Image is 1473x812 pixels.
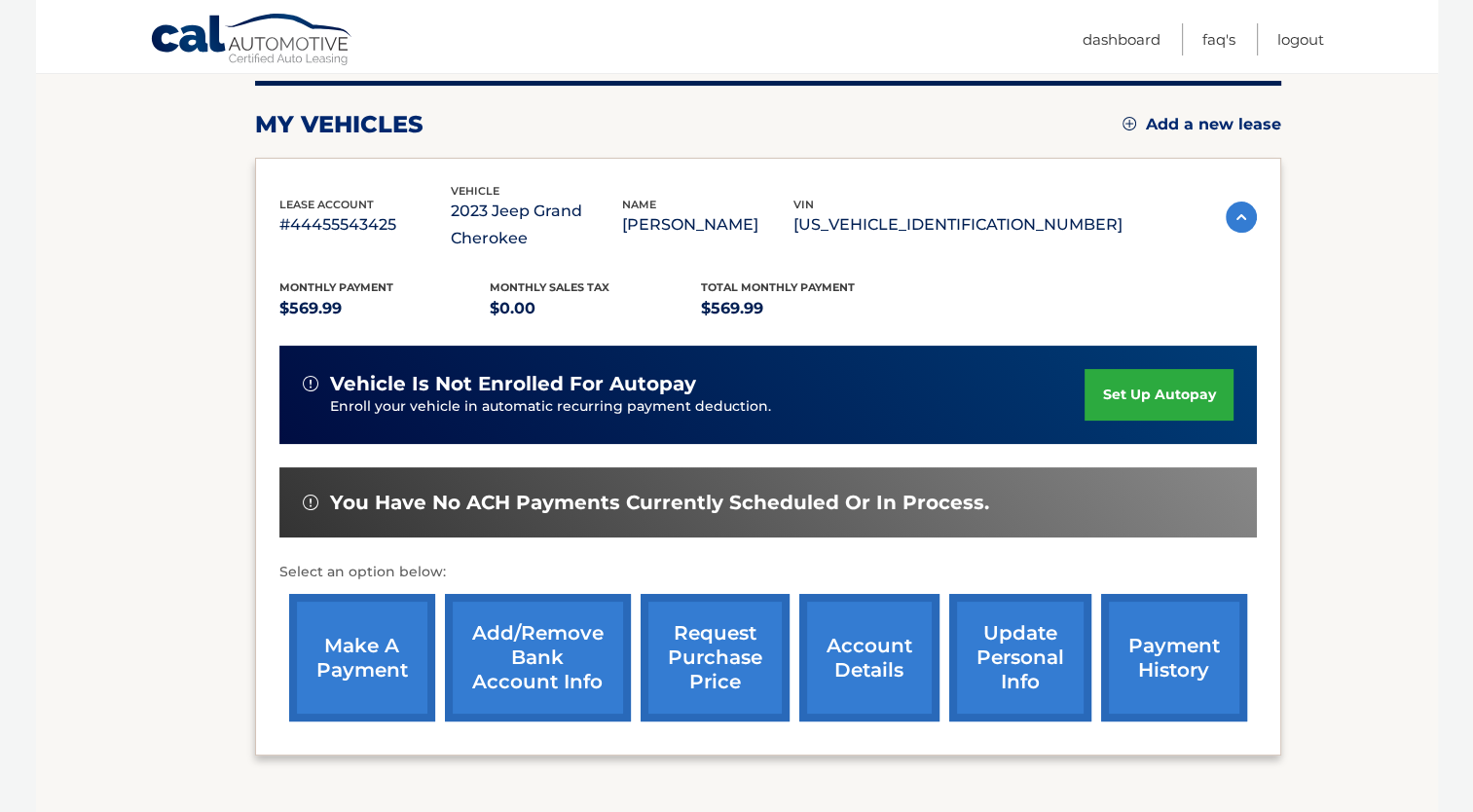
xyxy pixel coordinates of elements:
[622,198,656,211] span: name
[641,594,790,721] a: request purchase price
[289,594,435,721] a: make a payment
[799,594,939,721] a: account details
[279,198,374,211] span: lease account
[1083,23,1160,55] a: Dashboard
[451,198,622,252] p: 2023 Jeep Grand Cherokee
[793,211,1123,239] p: [US_VEHICLE_IDENTIFICATION_NUMBER]
[279,211,451,239] p: #44455543425
[279,561,1257,584] p: Select an option below:
[490,295,701,322] p: $0.00
[949,594,1091,721] a: update personal info
[1101,594,1247,721] a: payment history
[490,280,609,294] span: Monthly sales Tax
[1123,115,1281,134] a: Add a new lease
[303,376,318,391] img: alert-white.svg
[303,495,318,510] img: alert-white.svg
[1277,23,1324,55] a: Logout
[701,280,855,294] span: Total Monthly Payment
[1226,202,1257,233] img: accordion-active.svg
[330,491,989,515] span: You have no ACH payments currently scheduled or in process.
[330,396,1086,418] p: Enroll your vehicle in automatic recurring payment deduction.
[279,280,393,294] span: Monthly Payment
[1123,117,1136,130] img: add.svg
[445,594,631,721] a: Add/Remove bank account info
[793,198,814,211] span: vin
[1085,369,1233,421] a: set up autopay
[330,372,696,396] span: vehicle is not enrolled for autopay
[150,13,354,69] a: Cal Automotive
[255,110,423,139] h2: my vehicles
[1202,23,1235,55] a: FAQ's
[701,295,912,322] p: $569.99
[451,184,499,198] span: vehicle
[279,295,491,322] p: $569.99
[622,211,793,239] p: [PERSON_NAME]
